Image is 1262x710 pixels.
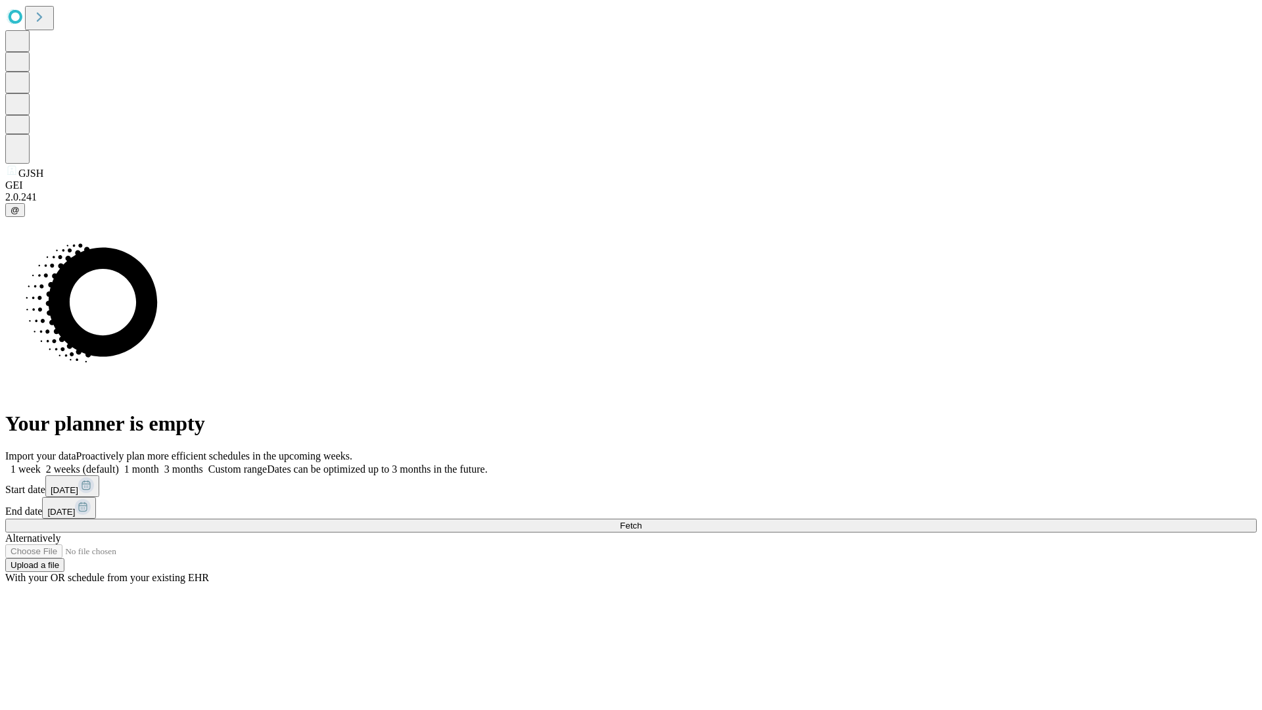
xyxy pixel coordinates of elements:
button: [DATE] [42,497,96,519]
div: 2.0.241 [5,191,1257,203]
span: 3 months [164,463,203,475]
span: 1 month [124,463,159,475]
span: GJSH [18,168,43,179]
span: With your OR schedule from your existing EHR [5,572,209,583]
button: Fetch [5,519,1257,532]
span: [DATE] [51,485,78,495]
button: @ [5,203,25,217]
span: [DATE] [47,507,75,517]
button: Upload a file [5,558,64,572]
span: Import your data [5,450,76,461]
span: Proactively plan more efficient schedules in the upcoming weeks. [76,450,352,461]
div: End date [5,497,1257,519]
span: 2 weeks (default) [46,463,119,475]
span: @ [11,205,20,215]
span: Dates can be optimized up to 3 months in the future. [267,463,487,475]
h1: Your planner is empty [5,412,1257,436]
span: 1 week [11,463,41,475]
span: Custom range [208,463,267,475]
div: Start date [5,475,1257,497]
span: Alternatively [5,532,60,544]
span: Fetch [620,521,642,531]
div: GEI [5,179,1257,191]
button: [DATE] [45,475,99,497]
